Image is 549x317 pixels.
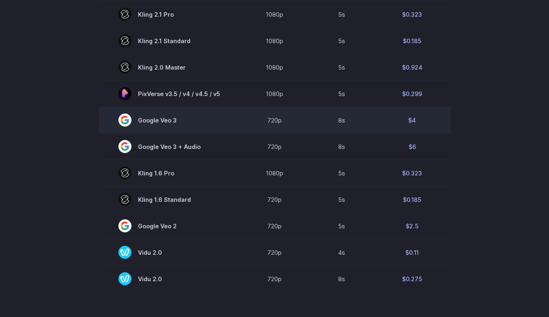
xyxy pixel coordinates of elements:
[240,160,310,186] td: 1080p
[310,107,374,133] td: 8s
[374,54,451,81] td: $0.924
[240,1,310,28] td: 1080p
[118,166,220,179] span: Kling 1.6 Pro
[118,114,220,127] span: Google Veo 3
[310,239,374,266] td: 4s
[118,61,220,74] span: Kling 2.0 Master
[374,1,451,28] td: $0.323
[240,54,310,81] td: 1080p
[240,266,310,292] td: 720p
[310,213,374,239] td: 5s
[374,107,451,133] td: $4
[240,239,310,266] td: 720p
[118,87,220,100] span: PixVerse v3.5 / v4 / v4.5 / v5
[310,133,374,160] td: 8s
[118,219,220,232] span: Google Veo 2
[374,239,451,266] td: $0.11
[240,213,310,239] td: 720p
[118,140,220,153] span: Google Veo 3 + Audio
[374,213,451,239] td: $2.5
[118,246,220,259] span: Vidu 2.0
[310,160,374,186] td: 5s
[118,193,220,206] span: Kling 1.6 Standard
[118,8,220,21] span: Kling 2.1 Pro
[374,28,451,54] td: $0.185
[310,54,374,81] td: 5s
[240,81,310,107] td: 1080p
[310,266,374,292] td: 8s
[240,107,310,133] td: 720p
[310,28,374,54] td: 5s
[374,266,451,292] td: $0.275
[118,272,220,285] span: Vidu 2.0
[310,81,374,107] td: 5s
[374,160,451,186] td: $0.323
[374,186,451,213] td: $0.185
[240,28,310,54] td: 1080p
[240,133,310,160] td: 720p
[374,133,451,160] td: $6
[310,186,374,213] td: 5s
[310,1,374,28] td: 5s
[374,81,451,107] td: $0.299
[118,34,220,47] span: Kling 2.1 Standard
[240,186,310,213] td: 720p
